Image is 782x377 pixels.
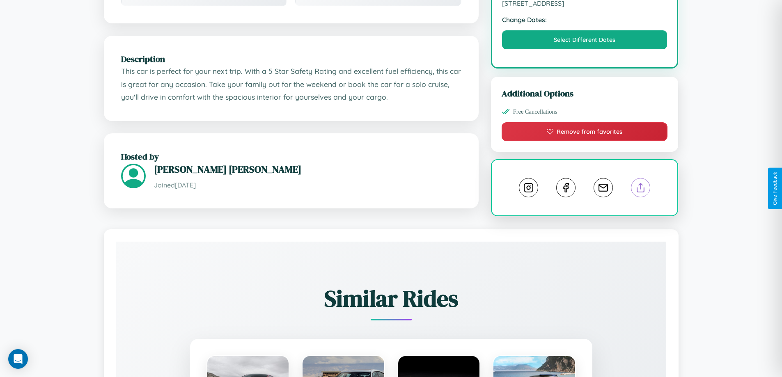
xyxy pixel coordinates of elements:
strong: Change Dates: [502,16,667,24]
h3: [PERSON_NAME] [PERSON_NAME] [154,162,461,176]
h3: Additional Options [502,87,668,99]
h2: Hosted by [121,151,461,162]
div: Give Feedback [772,172,778,205]
p: Joined [DATE] [154,179,461,191]
button: Remove from favorites [502,122,668,141]
p: This car is perfect for your next trip. With a 5 Star Safety Rating and excellent fuel efficiency... [121,65,461,104]
h2: Description [121,53,461,65]
button: Select Different Dates [502,30,667,49]
span: Free Cancellations [513,108,557,115]
div: Open Intercom Messenger [8,349,28,369]
h2: Similar Rides [145,283,638,314]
